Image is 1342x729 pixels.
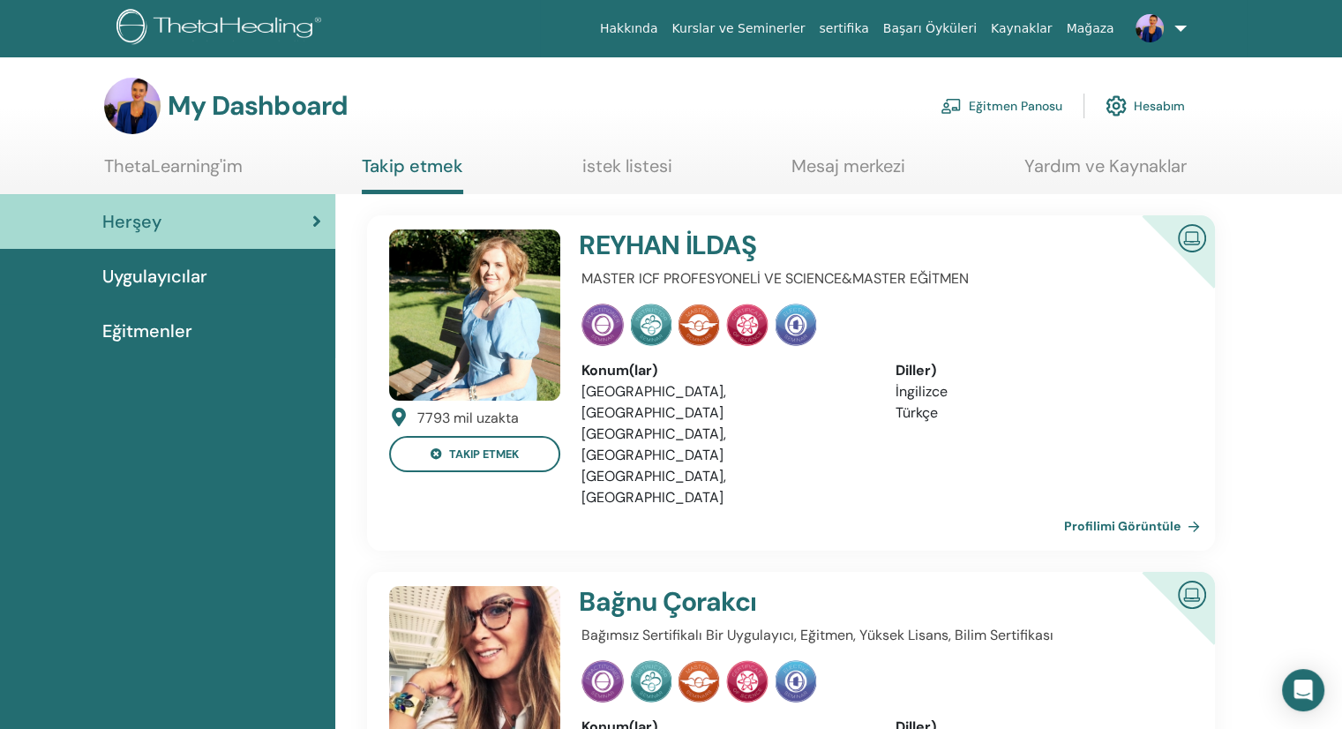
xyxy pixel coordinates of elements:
[579,586,1080,618] h4: Bağnu Çorakcı
[1136,14,1164,42] img: default.jpg
[582,155,672,190] a: istek listesi
[102,208,161,235] span: Herşey
[1282,669,1324,711] div: Open Intercom Messenger
[102,318,192,344] span: Eğitmenler
[1113,572,1215,673] div: Sertifikalı Çevrimiçi Eğitmen
[389,436,560,472] button: takip etmek
[1106,91,1127,121] img: cog.svg
[581,424,868,466] li: [GEOGRAPHIC_DATA], [GEOGRAPHIC_DATA]
[941,86,1062,125] a: Eğitmen Panosu
[812,12,875,45] a: sertifika
[116,9,327,49] img: logo.png
[104,155,243,190] a: ThetaLearning'im
[417,408,519,429] div: 7793 mil uzakta
[168,90,348,122] h3: My Dashboard
[104,78,161,134] img: default.jpg
[1171,217,1213,257] img: Sertifikalı Çevrimiçi Eğitmen
[389,229,560,401] img: default.jpg
[1113,215,1215,317] div: Sertifikalı Çevrimiçi Eğitmen
[1106,86,1185,125] a: Hesabım
[1064,508,1207,544] a: Profilimi Görüntüle
[896,381,1182,402] li: İngilizce
[1171,574,1213,613] img: Sertifikalı Çevrimiçi Eğitmen
[581,381,868,424] li: [GEOGRAPHIC_DATA], [GEOGRAPHIC_DATA]
[593,12,665,45] a: Hakkında
[581,268,1182,289] p: MASTER ICF PROFESYONELİ VE SCIENCE&MASTER EĞİTMEN
[581,466,868,508] li: [GEOGRAPHIC_DATA], [GEOGRAPHIC_DATA]
[664,12,812,45] a: Kurslar ve Seminerler
[581,625,1182,646] p: Bağımsız Sertifikalı Bir Uygulayıcı, Eğitmen, Yüksek Lisans, Bilim Sertifikası
[791,155,905,190] a: Mesaj merkezi
[579,229,1080,261] h4: REYHAN İLDAŞ
[581,360,868,381] div: Konum(lar)
[941,98,962,114] img: chalkboard-teacher.svg
[984,12,1060,45] a: Kaynaklar
[1024,155,1187,190] a: Yardım ve Kaynaklar
[896,402,1182,424] li: Türkçe
[1059,12,1121,45] a: Mağaza
[876,12,984,45] a: Başarı Öyküleri
[896,360,1182,381] div: Diller)
[102,263,207,289] span: Uygulayıcılar
[362,155,463,194] a: Takip etmek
